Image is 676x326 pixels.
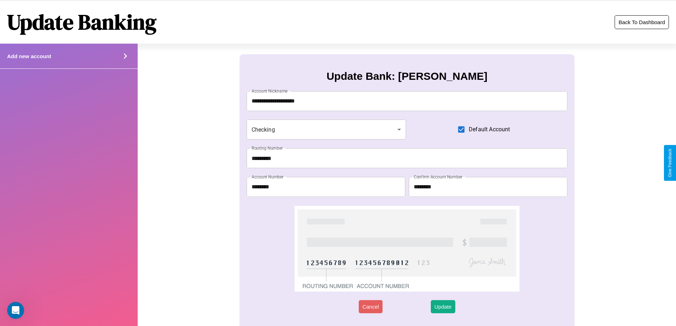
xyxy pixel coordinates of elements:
[252,88,288,94] label: Account Nickname
[295,206,519,292] img: check
[252,145,283,151] label: Routing Number
[252,174,284,180] label: Account Number
[469,125,510,134] span: Default Account
[7,302,24,319] iframe: Intercom live chat
[615,15,669,29] button: Back To Dashboard
[414,174,462,180] label: Confirm Account Number
[247,120,406,139] div: Checking
[667,149,672,177] div: Give Feedback
[326,70,487,82] h3: Update Bank: [PERSON_NAME]
[7,53,51,59] h4: Add new account
[7,7,156,37] h1: Update Banking
[431,300,455,313] button: Update
[359,300,383,313] button: Cancel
